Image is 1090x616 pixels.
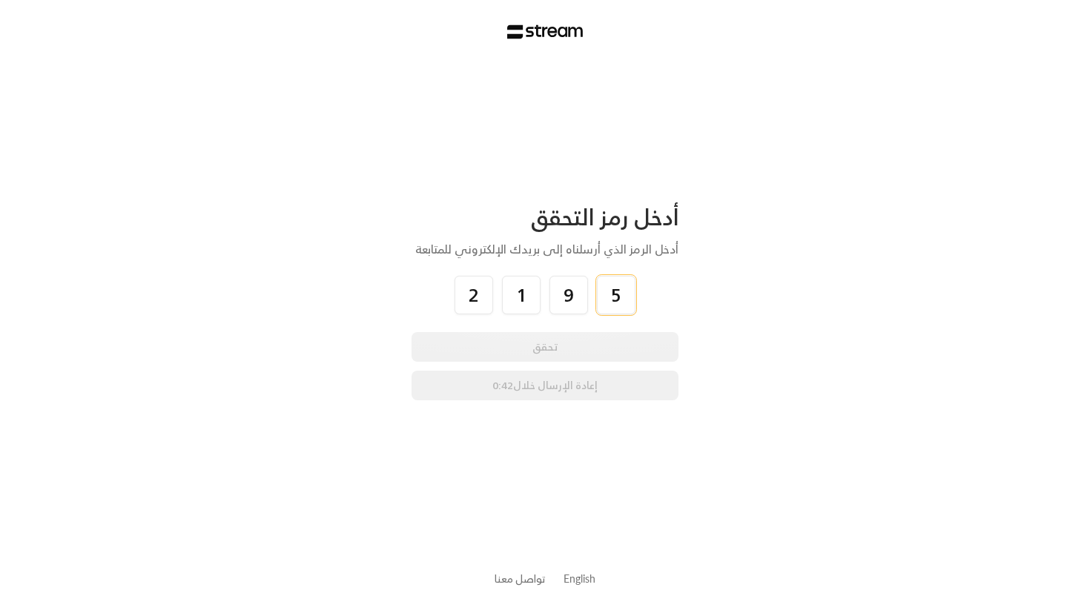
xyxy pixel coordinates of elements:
[495,569,546,588] a: تواصل معنا
[412,240,678,258] div: أدخل الرمز الذي أرسلناه إلى بريدك الإلكتروني للمتابعة
[564,565,595,592] a: English
[507,24,584,39] img: Stream Logo
[495,571,546,586] button: تواصل معنا
[412,203,678,231] div: أدخل رمز التحقق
